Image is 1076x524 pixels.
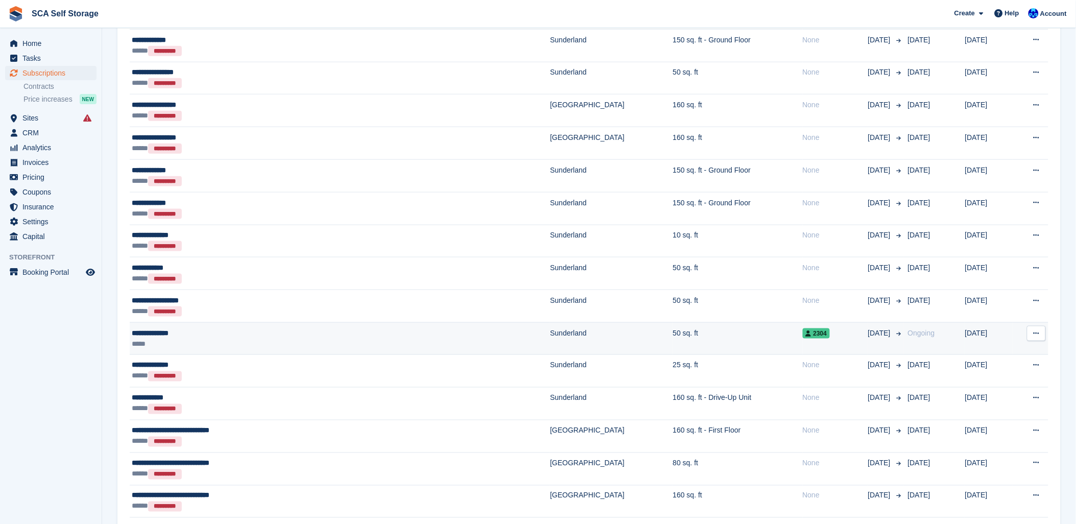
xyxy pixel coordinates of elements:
td: 50 sq. ft [673,290,803,323]
td: [DATE] [965,388,1013,420]
span: [DATE] [908,426,930,435]
span: Sites [22,111,84,125]
div: None [803,67,868,78]
td: [GEOGRAPHIC_DATA] [550,420,673,453]
td: [GEOGRAPHIC_DATA] [550,452,673,485]
span: [DATE] [908,296,930,304]
div: None [803,360,868,371]
span: [DATE] [868,360,893,371]
td: [DATE] [965,127,1013,160]
span: [DATE] [908,459,930,467]
span: Account [1040,9,1067,19]
a: Price increases NEW [23,93,97,105]
span: [DATE] [908,101,930,109]
td: 160 sq. ft - Drive-Up Unit [673,388,803,420]
td: 160 sq. ft - First Floor [673,420,803,453]
a: menu [5,200,97,214]
td: Sunderland [550,192,673,225]
td: 160 sq. ft [673,127,803,160]
span: [DATE] [868,393,893,403]
td: 160 sq. ft [673,485,803,518]
td: 50 sq. ft [673,257,803,290]
div: None [803,263,868,273]
td: Sunderland [550,355,673,388]
span: Insurance [22,200,84,214]
i: Smart entry sync failures have occurred [83,114,91,122]
a: SCA Self Storage [28,5,103,22]
a: menu [5,170,97,184]
td: Sunderland [550,225,673,257]
span: [DATE] [868,198,893,208]
span: Invoices [22,155,84,170]
a: menu [5,111,97,125]
a: menu [5,126,97,140]
td: [GEOGRAPHIC_DATA] [550,94,673,127]
div: None [803,458,868,469]
div: NEW [80,94,97,104]
td: Sunderland [550,290,673,323]
span: [DATE] [868,263,893,273]
span: [DATE] [908,231,930,239]
a: menu [5,36,97,51]
div: None [803,198,868,208]
td: [DATE] [965,160,1013,193]
td: Sunderland [550,322,673,355]
td: [DATE] [965,94,1013,127]
a: Contracts [23,82,97,91]
td: [DATE] [965,192,1013,225]
td: [DATE] [965,290,1013,323]
span: [DATE] [908,361,930,369]
span: Booking Portal [22,265,84,279]
span: Settings [22,215,84,229]
span: Analytics [22,140,84,155]
span: [DATE] [868,230,893,241]
span: [DATE] [868,425,893,436]
div: None [803,490,868,501]
td: [DATE] [965,322,1013,355]
td: [DATE] [965,420,1013,453]
span: [DATE] [908,166,930,174]
td: 25 sq. ft [673,355,803,388]
span: [DATE] [868,132,893,143]
span: [DATE] [908,199,930,207]
a: menu [5,51,97,65]
span: [DATE] [908,68,930,76]
img: Kelly Neesham [1029,8,1039,18]
span: Tasks [22,51,84,65]
span: [DATE] [908,36,930,44]
td: [DATE] [965,62,1013,94]
td: [GEOGRAPHIC_DATA] [550,485,673,518]
span: 2304 [803,328,830,339]
span: Home [22,36,84,51]
span: Ongoing [908,329,935,337]
div: None [803,100,868,110]
span: Create [954,8,975,18]
td: 150 sq. ft - Ground Floor [673,29,803,62]
a: menu [5,185,97,199]
span: Storefront [9,252,102,263]
span: [DATE] [908,491,930,499]
a: menu [5,66,97,80]
span: Subscriptions [22,66,84,80]
td: Sunderland [550,62,673,94]
div: None [803,230,868,241]
a: menu [5,229,97,244]
span: [DATE] [868,490,893,501]
span: Price increases [23,94,73,104]
span: [DATE] [908,133,930,141]
a: menu [5,265,97,279]
td: [DATE] [965,225,1013,257]
td: 50 sq. ft [673,322,803,355]
span: [DATE] [868,458,893,469]
span: [DATE] [868,295,893,306]
td: [GEOGRAPHIC_DATA] [550,127,673,160]
td: Sunderland [550,29,673,62]
span: [DATE] [868,35,893,45]
div: None [803,295,868,306]
td: 150 sq. ft - Ground Floor [673,192,803,225]
span: [DATE] [868,67,893,78]
span: [DATE] [908,394,930,402]
a: menu [5,215,97,229]
div: None [803,35,868,45]
td: [DATE] [965,452,1013,485]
